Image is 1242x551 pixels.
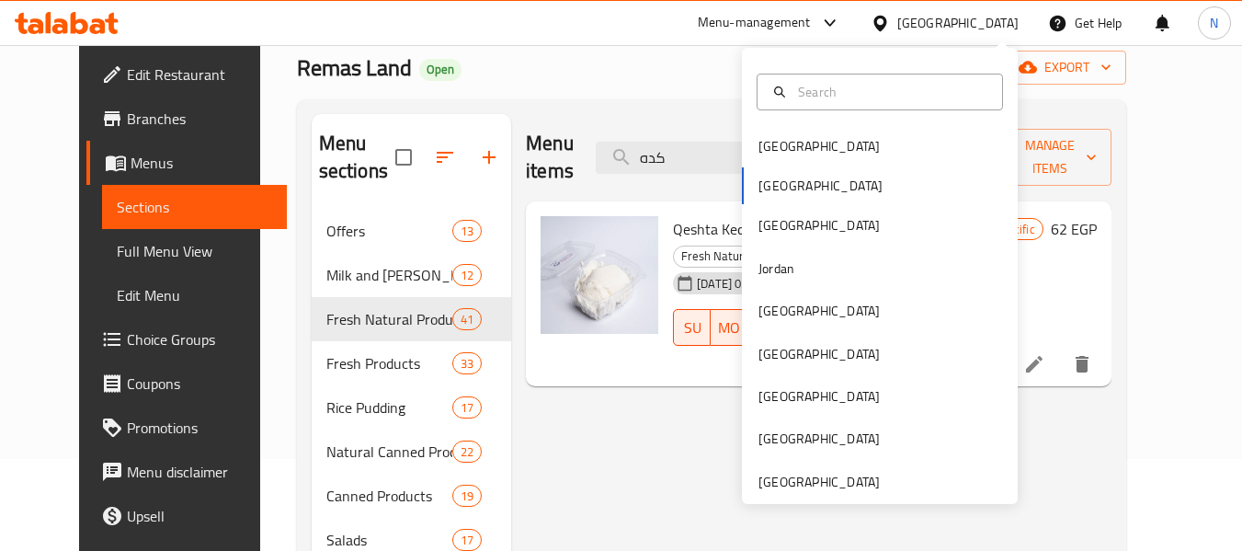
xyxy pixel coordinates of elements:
div: items [452,220,482,242]
button: SU [673,309,711,346]
h6: 62 EGP [1051,216,1097,242]
a: Upsell [86,494,287,538]
div: [GEOGRAPHIC_DATA] [758,429,880,449]
div: Open [419,59,461,81]
button: Manage items [988,129,1111,186]
span: Fresh Natural Products [326,308,452,330]
button: delete [1060,342,1104,386]
a: Promotions [86,406,287,450]
div: Jordan [758,258,794,279]
span: Rice Pudding [326,396,452,419]
input: Search [791,82,991,102]
span: 41 [453,311,481,328]
div: Fresh Natural Products [673,246,811,268]
div: items [452,396,482,419]
div: [GEOGRAPHIC_DATA] [758,386,880,407]
span: Menu disclaimer [127,461,272,483]
span: Offers [326,220,452,242]
a: Branches [86,97,287,141]
div: Offers13 [312,209,512,253]
a: Edit menu item [1023,353,1045,375]
h2: Menu items [526,130,574,185]
div: Milk and Rayeb [326,264,452,286]
div: [GEOGRAPHIC_DATA] [897,13,1019,33]
div: [GEOGRAPHIC_DATA] [758,136,880,156]
span: Sections [117,196,272,218]
span: Qeshta Keda Keda Natural [673,215,837,243]
button: MO [711,309,747,346]
span: Menus [131,152,272,174]
a: Sections [102,185,287,229]
div: Rice Pudding17 [312,385,512,430]
span: export [1022,56,1111,79]
img: Qeshta Keda Keda Natural [541,216,658,334]
span: Full Menu View [117,240,272,262]
span: Upsell [127,505,272,527]
span: Branches [127,108,272,130]
span: MO [718,315,740,341]
div: Canned Products19 [312,474,512,518]
span: Select all sections [384,138,423,177]
div: items [452,529,482,551]
span: 22 [453,443,481,461]
span: 13 [453,223,481,240]
span: SU [681,315,703,341]
button: Add section [467,135,511,179]
div: Fresh Natural Products41 [312,297,512,341]
span: Remas Land [297,47,412,88]
div: items [452,308,482,330]
span: N [1210,13,1218,33]
a: Edit Restaurant [86,52,287,97]
span: Coupons [127,373,272,395]
div: Natural Canned Products22 [312,430,512,474]
div: [GEOGRAPHIC_DATA] [758,472,880,492]
div: [GEOGRAPHIC_DATA] [758,344,880,364]
span: 17 [453,399,481,417]
span: Edit Restaurant [127,63,272,86]
div: Milk and [PERSON_NAME]12 [312,253,512,297]
span: Manage items [1003,134,1097,180]
div: [GEOGRAPHIC_DATA] [758,215,880,235]
span: Milk and [PERSON_NAME] [326,264,452,286]
a: Menu disclaimer [86,450,287,494]
span: 33 [453,355,481,373]
span: Edit Menu [117,284,272,306]
div: Fresh Products33 [312,341,512,385]
span: Choice Groups [127,328,272,350]
span: Promotions [127,417,272,439]
a: Choice Groups [86,317,287,362]
span: 19 [453,488,481,505]
div: items [452,264,482,286]
span: 12 [453,267,481,284]
div: items [452,485,482,507]
span: [DATE] 02:53 AM [689,275,792,293]
span: Canned Products [326,485,452,507]
h2: Menu sections [319,130,396,185]
button: export [1008,51,1126,85]
a: Edit Menu [102,273,287,317]
div: items [452,441,482,463]
span: Sort sections [423,135,467,179]
span: Natural Canned Products [326,441,452,463]
span: Salads [326,529,452,551]
div: [GEOGRAPHIC_DATA] [758,301,880,321]
span: Fresh Products [326,352,452,374]
a: Menus [86,141,287,185]
a: Coupons [86,362,287,406]
span: Open [419,62,461,77]
div: Menu-management [698,12,811,34]
a: Full Menu View [102,229,287,273]
span: 17 [453,532,481,549]
input: search [596,142,813,174]
span: Fresh Natural Products [674,246,810,267]
div: items [452,352,482,374]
